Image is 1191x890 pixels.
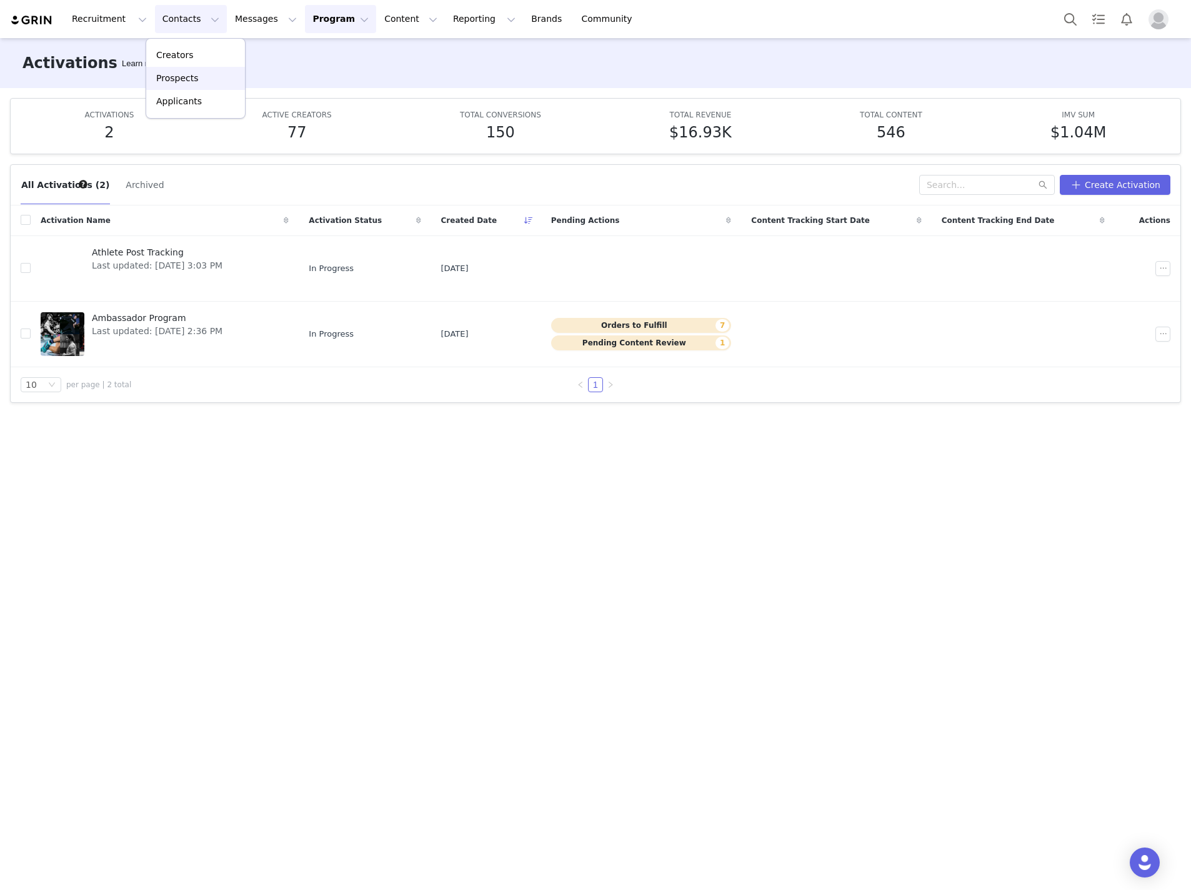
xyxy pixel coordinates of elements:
[26,378,37,392] div: 10
[125,175,164,195] button: Archived
[287,121,307,144] h5: 77
[1062,111,1095,119] span: IMV SUM
[21,175,110,195] button: All Activations (2)
[1149,9,1169,29] img: placeholder-profile.jpg
[877,121,905,144] h5: 546
[577,381,584,388] i: icon: left
[262,111,332,119] span: ACTIVE CREATORS
[1141,9,1181,29] button: Profile
[551,318,732,333] button: Orders to Fulfill7
[66,379,131,390] span: per page | 2 total
[92,259,222,272] span: Last updated: [DATE] 3:03 PM
[441,328,469,340] span: [DATE]
[607,381,614,388] i: icon: right
[155,5,227,33] button: Contacts
[85,111,134,119] span: ACTIVATIONS
[41,215,111,226] span: Activation Name
[1113,5,1140,33] button: Notifications
[573,377,588,392] li: Previous Page
[486,121,515,144] h5: 150
[22,52,117,74] h3: Activations
[441,215,497,226] span: Created Date
[751,215,870,226] span: Content Tracking Start Date
[1115,207,1180,234] div: Actions
[156,49,194,62] p: Creators
[305,5,376,33] button: Program
[64,5,154,33] button: Recruitment
[41,309,289,359] a: Ambassador ProgramLast updated: [DATE] 2:36 PM
[309,262,354,275] span: In Progress
[1050,121,1106,144] h5: $1.04M
[603,377,618,392] li: Next Page
[551,215,620,226] span: Pending Actions
[104,121,114,144] h5: 2
[589,378,602,392] a: 1
[10,14,54,26] img: grin logo
[1060,175,1170,195] button: Create Activation
[41,244,289,294] a: Athlete Post TrackingLast updated: [DATE] 3:03 PM
[156,95,202,108] p: Applicants
[574,5,645,33] a: Community
[942,215,1055,226] span: Content Tracking End Date
[588,377,603,392] li: 1
[1057,5,1084,33] button: Search
[551,335,732,350] button: Pending Content Review1
[92,246,222,259] span: Athlete Post Tracking
[446,5,523,33] button: Reporting
[669,121,732,144] h5: $16.93K
[48,381,56,390] i: icon: down
[309,215,382,226] span: Activation Status
[156,72,198,85] p: Prospects
[309,328,354,340] span: In Progress
[860,111,922,119] span: TOTAL CONTENT
[669,111,731,119] span: TOTAL REVENUE
[77,179,89,190] div: Tooltip anchor
[92,325,222,338] span: Last updated: [DATE] 2:36 PM
[1085,5,1112,33] a: Tasks
[460,111,541,119] span: TOTAL CONVERSIONS
[524,5,573,33] a: Brands
[227,5,304,33] button: Messages
[377,5,445,33] button: Content
[1130,848,1160,878] div: Open Intercom Messenger
[92,312,222,325] span: Ambassador Program
[441,262,469,275] span: [DATE]
[119,57,166,70] div: Tooltip anchor
[919,175,1055,195] input: Search...
[1039,180,1047,189] i: icon: search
